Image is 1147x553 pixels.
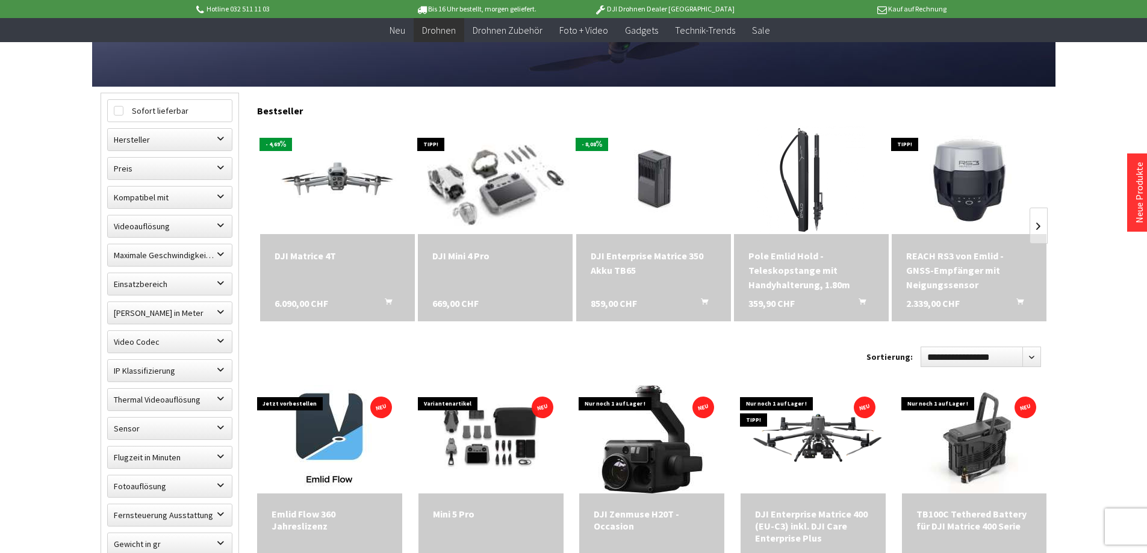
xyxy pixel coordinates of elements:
[916,508,1033,532] div: TB100C Tethered Battery für DJI Matrice 400 Serie
[108,302,232,324] label: Maximale Flughöhe in Meter
[906,249,1032,292] div: REACH RS3 von Emlid - GNSS-Empfänger mit Neigungssensor
[570,2,758,16] p: DJI Drohnen Dealer [GEOGRAPHIC_DATA]
[260,136,415,223] img: DJI Matrice 4T
[108,129,232,150] label: Hersteller
[108,446,232,468] label: Flugzeit in Minuten
[844,296,873,312] button: In den Warenkorb
[108,475,232,497] label: Fotoauflösung
[433,508,549,520] div: Mini 5 Pro
[414,18,464,43] a: Drohnen
[1133,162,1145,223] a: Neue Produkte
[108,215,232,237] label: Videoauflösung
[591,249,716,277] div: DJI Enterprise Matrice 350 Akku TB65
[275,249,400,263] a: DJI Matrice 4T 6.090,00 CHF In den Warenkorb
[594,508,710,532] a: DJI Zenmuse H20T - Occasion 4.000,00 CHF In den Warenkorb
[617,18,667,43] a: Gadgets
[473,24,542,36] span: Drohnen Zubehör
[916,508,1033,532] a: TB100C Tethered Battery für DJI Matrice 400 Serie 1.929,00 CHF In den Warenkorb
[625,24,658,36] span: Gadgets
[903,385,1046,493] img: TB100C Tethered Battery für DJI Matrice 400 Serie
[432,296,479,310] span: 669,00 CHF
[275,385,384,493] img: Emlid Flow 360 Jahreslizenz
[915,126,1024,234] img: REACH RS3 von Emlid - GNSS-Empfänger mit Neigungssensor
[755,508,871,544] div: DJI Enterprise Matrice 400 (EU-C3) inkl. DJI Care Enterprise Plus
[591,249,716,277] a: DJI Enterprise Matrice 350 Akku TB65 859,00 CHF In den Warenkorb
[108,187,232,208] label: Kompatibel mit
[108,273,232,295] label: Einsatzbereich
[586,126,721,234] img: DJI Enterprise Matrice 350 Akku TB65
[108,244,232,266] label: Maximale Geschwindigkeit in km/h
[108,158,232,179] label: Preis
[370,296,399,312] button: In den Warenkorb
[108,100,232,122] label: Sofort lieferbar
[108,504,232,526] label: Fernsteuerung Ausstattung
[594,508,710,532] div: DJI Zenmuse H20T - Occasion
[866,347,913,366] label: Sortierung:
[752,24,770,36] span: Sale
[108,389,232,410] label: Thermal Videoauflösung
[906,249,1032,292] a: REACH RS3 von Emlid - GNSS-Empfänger mit Neigungssensor 2.339,00 CHF In den Warenkorb
[667,18,744,43] a: Technik-Trends
[591,296,637,310] span: 859,00 CHF
[686,296,715,312] button: In den Warenkorb
[418,391,564,488] img: Mini 5 Pro
[381,18,414,43] a: Neu
[422,24,456,36] span: Drohnen
[432,249,558,263] a: DJI Mini 4 Pro 669,00 CHF
[108,418,232,439] label: Sensor
[598,385,706,493] img: DJI Zenmuse H20T - Occasion
[759,2,947,16] p: Kauf auf Rechnung
[108,360,232,382] label: IP Klassifizierung
[755,508,871,544] a: DJI Enterprise Matrice 400 (EU-C3) inkl. DJI Care Enterprise Plus 9.885,00 CHF In den Warenkorb
[748,296,795,310] span: 359,90 CHF
[272,508,388,532] a: Emlid Flow 360 Jahreslizenz 220,00 CHF In den Warenkorb
[748,249,874,292] div: Pole Emlid Hold - Teleskopstange mit Handyhalterung, 1.80m
[1002,296,1031,312] button: In den Warenkorb
[390,24,405,36] span: Neu
[744,18,779,43] a: Sale
[464,18,551,43] a: Drohnen Zubehör
[382,2,570,16] p: Bis 16 Uhr bestellt, morgen geliefert.
[432,249,558,263] div: DJI Mini 4 Pro
[257,93,1047,123] div: Bestseller
[433,508,549,520] a: Mini 5 Pro 799,00 CHF
[275,296,328,310] span: 6.090,00 CHF
[906,296,960,310] span: 2.339,00 CHF
[559,24,608,36] span: Foto + Video
[748,249,874,292] a: Pole Emlid Hold - Teleskopstange mit Handyhalterung, 1.80m 359,90 CHF In den Warenkorb
[275,249,400,263] div: DJI Matrice 4T
[551,18,617,43] a: Foto + Video
[194,2,382,16] p: Hotline 032 511 11 03
[400,104,590,256] img: DJI Mini 4 Pro
[741,399,886,481] img: DJI Enterprise Matrice 400 (EU-C3) inkl. DJI Care Enterprise Plus
[108,331,232,353] label: Video Codec
[272,508,388,532] div: Emlid Flow 360 Jahreslizenz
[757,126,865,234] img: Pole Emlid Hold - Teleskopstange mit Handyhalterung, 1.80m
[675,24,735,36] span: Technik-Trends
